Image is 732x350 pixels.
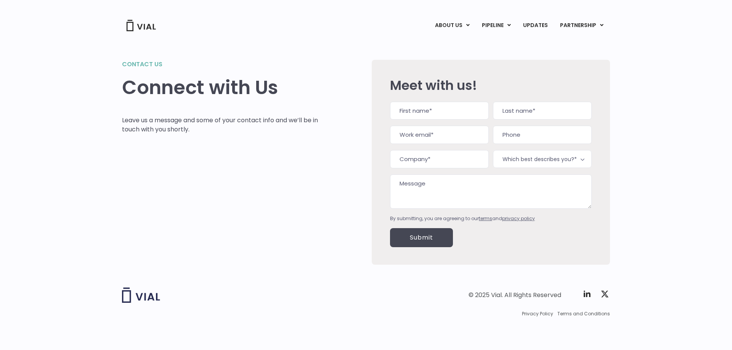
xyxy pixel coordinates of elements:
a: ABOUT USMenu Toggle [429,19,475,32]
a: Privacy Policy [522,310,553,317]
a: UPDATES [517,19,554,32]
p: Leave us a message and some of your contact info and we’ll be in touch with you shortly. [122,116,318,134]
img: Vial Logo [126,20,156,31]
a: PARTNERSHIPMenu Toggle [554,19,610,32]
img: Vial logo wih "Vial" spelled out [122,288,160,303]
a: Terms and Conditions [557,310,610,317]
a: PIPELINEMenu Toggle [476,19,517,32]
a: terms [479,215,492,222]
div: © 2025 Vial. All Rights Reserved [469,291,561,299]
div: By submitting, you are agreeing to our and [390,215,592,222]
input: Submit [390,228,453,247]
input: Phone [493,126,592,144]
span: Which best describes you?* [493,150,592,168]
h2: Contact us [122,60,318,69]
input: First name* [390,102,489,120]
input: Company* [390,150,489,168]
input: Last name* [493,102,592,120]
h1: Connect with Us [122,77,318,99]
input: Work email* [390,126,489,144]
h2: Meet with us! [390,78,592,93]
a: privacy policy [502,215,535,222]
